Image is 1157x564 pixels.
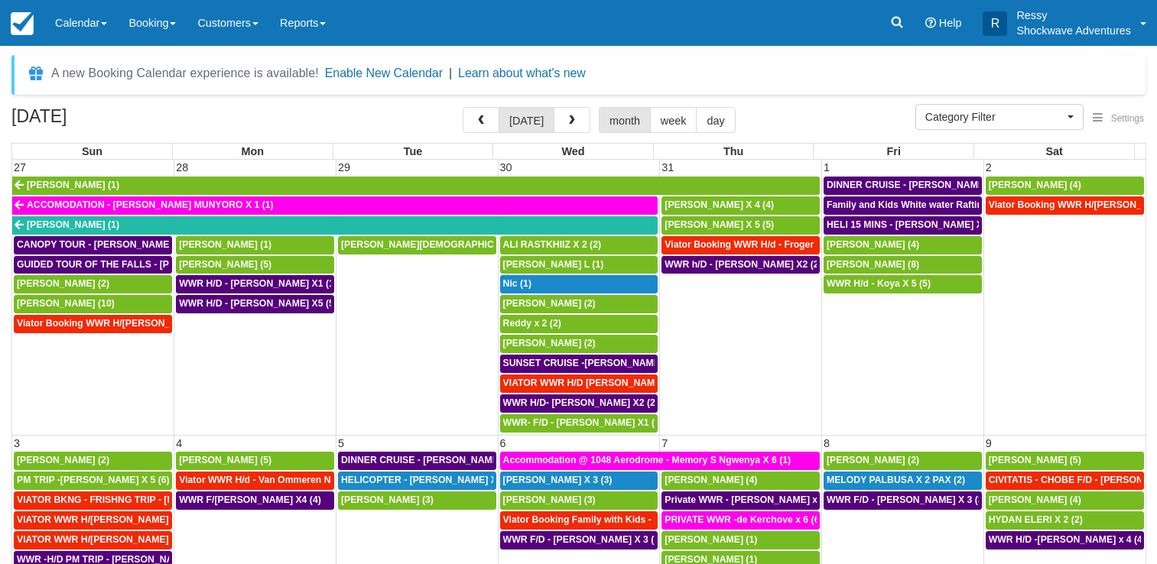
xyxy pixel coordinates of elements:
img: checkfront-main-nav-mini-logo.png [11,12,34,35]
span: [PERSON_NAME] (2) [17,278,109,289]
span: [PERSON_NAME] (1) [179,239,271,250]
span: Reddy x 2 (2) [503,318,561,329]
span: [PERSON_NAME] X 3 (3) [503,475,613,485]
a: [PERSON_NAME] (1) [12,216,658,235]
span: 3 [12,437,21,449]
span: [PERSON_NAME] (1) [27,180,119,190]
button: week [650,107,697,133]
span: [PERSON_NAME] (1) [27,219,119,230]
span: VIATOR WWR H/[PERSON_NAME] 2 (2) [17,514,190,525]
a: ACCOMODATION - [PERSON_NAME] MUNYORO X 1 (1) [12,196,658,215]
a: MELODY PALBUSA X 2 PAX (2) [824,472,982,490]
span: [PERSON_NAME] (5) [179,259,271,270]
span: [PERSON_NAME] X 4 (4) [665,199,774,210]
span: HELICOPTER - [PERSON_NAME] X 3 (3) [341,475,518,485]
a: Reddy x 2 (2) [500,315,658,333]
a: WWR F/D - [PERSON_NAME] X 3 (3) [824,491,982,510]
span: Viator Booking Family with Kids - [PERSON_NAME] 4 (4) [503,514,755,525]
a: WWR H/D -[PERSON_NAME] x 4 (4) [986,531,1144,549]
a: [PERSON_NAME] (5) [176,256,334,274]
a: WWR F/[PERSON_NAME] X4 (4) [176,491,334,510]
span: DINNER CRUISE - [PERSON_NAME] X3 (3) [341,455,530,465]
span: Fri [887,145,901,157]
span: GUIDED TOUR OF THE FALLS - [PERSON_NAME] X 5 (5) [17,259,268,270]
a: [PERSON_NAME][DEMOGRAPHIC_DATA] (6) [338,236,496,254]
a: DINNER CRUISE - [PERSON_NAME] X3 (3) [338,452,496,470]
span: [PERSON_NAME] (4) [989,180,1081,190]
span: PM TRIP -[PERSON_NAME] X 5 (6) [17,475,170,485]
a: Viator WWR H/d - Van Ommeren Nick X 4 (4) [176,472,334,490]
a: Viator Booking WWR H/[PERSON_NAME] [PERSON_NAME][GEOGRAPHIC_DATA] (1) [14,315,172,333]
span: VIATOR BKNG - FRISHNG TRIP - [PERSON_NAME] X 5 (4) [17,494,273,505]
span: [PERSON_NAME] X 5 (5) [665,219,774,230]
span: Viator Booking WWR H/[PERSON_NAME] [PERSON_NAME][GEOGRAPHIC_DATA] (1) [17,318,396,329]
span: [PERSON_NAME] (1) [665,534,757,545]
a: SUNSET CRUISE -[PERSON_NAME] X2 (2) [500,355,658,373]
span: [PERSON_NAME] L (1) [503,259,604,270]
span: 5 [336,437,346,449]
a: HELI 15 MINS - [PERSON_NAME] X4 (4) [824,216,982,235]
button: [DATE] [499,107,554,133]
a: Accommodation @ 1048 Aerodrome - Memory S Ngwenya X 6 (1) [500,452,820,470]
a: WWR H/D- [PERSON_NAME] X2 (2) [500,394,658,413]
span: ALI RASTKHIIZ X 2 (2) [503,239,601,250]
span: [PERSON_NAME] (2) [827,455,919,465]
span: WWR- F/D - [PERSON_NAME] X1 (1) [503,417,663,428]
span: Viator Booking WWR H/d - Froger Julien X1 (1) [665,239,871,250]
p: Ressy [1016,8,1131,23]
a: VIATOR WWR H/D [PERSON_NAME] 4 (4) [500,374,658,393]
span: MELODY PALBUSA X 2 PAX (2) [827,475,965,485]
span: 9 [984,437,993,449]
span: Accommodation @ 1048 Aerodrome - Memory S Ngwenya X 6 (1) [503,455,791,465]
a: [PERSON_NAME] (2) [14,452,172,470]
span: WWR H/D - [PERSON_NAME] X5 (5) [179,298,337,309]
span: [PERSON_NAME] (4) [989,494,1081,505]
span: 1 [822,161,831,173]
span: Category Filter [925,109,1064,125]
a: WWR F/D - [PERSON_NAME] X 3 (3) [500,531,658,549]
a: [PERSON_NAME] X 4 (4) [661,196,820,215]
div: R [983,11,1007,36]
span: VIATOR WWR H/D [PERSON_NAME] 4 (4) [503,378,686,388]
a: [PERSON_NAME] (10) [14,295,172,313]
span: HELI 15 MINS - [PERSON_NAME] X4 (4) [827,219,1002,230]
span: 8 [822,437,831,449]
div: A new Booking Calendar experience is available! [51,64,319,83]
a: Viator Booking Family with Kids - [PERSON_NAME] 4 (4) [500,511,658,530]
button: Enable New Calendar [325,66,443,81]
span: WWR F/[PERSON_NAME] X4 (4) [179,494,321,505]
a: ALI RASTKHIIZ X 2 (2) [500,236,658,254]
span: WWR H/d - Koya X 5 (5) [827,278,931,289]
span: HYDAN ELERI X 2 (2) [989,514,1083,525]
span: ACCOMODATION - [PERSON_NAME] MUNYORO X 1 (1) [27,199,274,210]
span: Thu [723,145,743,157]
a: HELICOPTER - [PERSON_NAME] X 3 (3) [338,472,496,490]
span: 2 [984,161,993,173]
span: WWR H/D - [PERSON_NAME] X1 (1) [179,278,337,289]
a: HYDAN ELERI X 2 (2) [986,511,1144,530]
a: Nic (1) [500,275,658,293]
a: [PERSON_NAME] (2) [14,275,172,293]
span: Settings [1111,113,1144,124]
a: [PERSON_NAME] (8) [824,256,982,274]
a: WWR H/D - [PERSON_NAME] X5 (5) [176,295,334,313]
i: Help [925,18,936,28]
button: Category Filter [915,104,1084,130]
span: WWR F/D - [PERSON_NAME] X 3 (3) [827,494,986,505]
a: DINNER CRUISE - [PERSON_NAME] X4 (4) [824,177,982,195]
a: [PERSON_NAME] (1) [12,177,820,195]
a: Viator Booking WWR H/[PERSON_NAME] 4 (4) [986,196,1144,215]
a: Learn about what's new [458,66,586,79]
a: CANOPY TOUR - [PERSON_NAME] X5 (5) [14,236,172,254]
a: VIATOR WWR H/[PERSON_NAME] 2 (2) [14,511,172,530]
span: [PERSON_NAME] (2) [17,455,109,465]
span: [PERSON_NAME] (2) [503,298,596,309]
a: WWR h/D - [PERSON_NAME] X2 (2) [661,256,820,274]
span: Wed [562,145,585,157]
a: [PERSON_NAME] (3) [338,491,496,510]
span: 4 [174,437,184,449]
span: Tue [404,145,423,157]
a: [PERSON_NAME] (1) [176,236,334,254]
button: month [599,107,651,133]
a: [PERSON_NAME] (5) [176,452,334,470]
